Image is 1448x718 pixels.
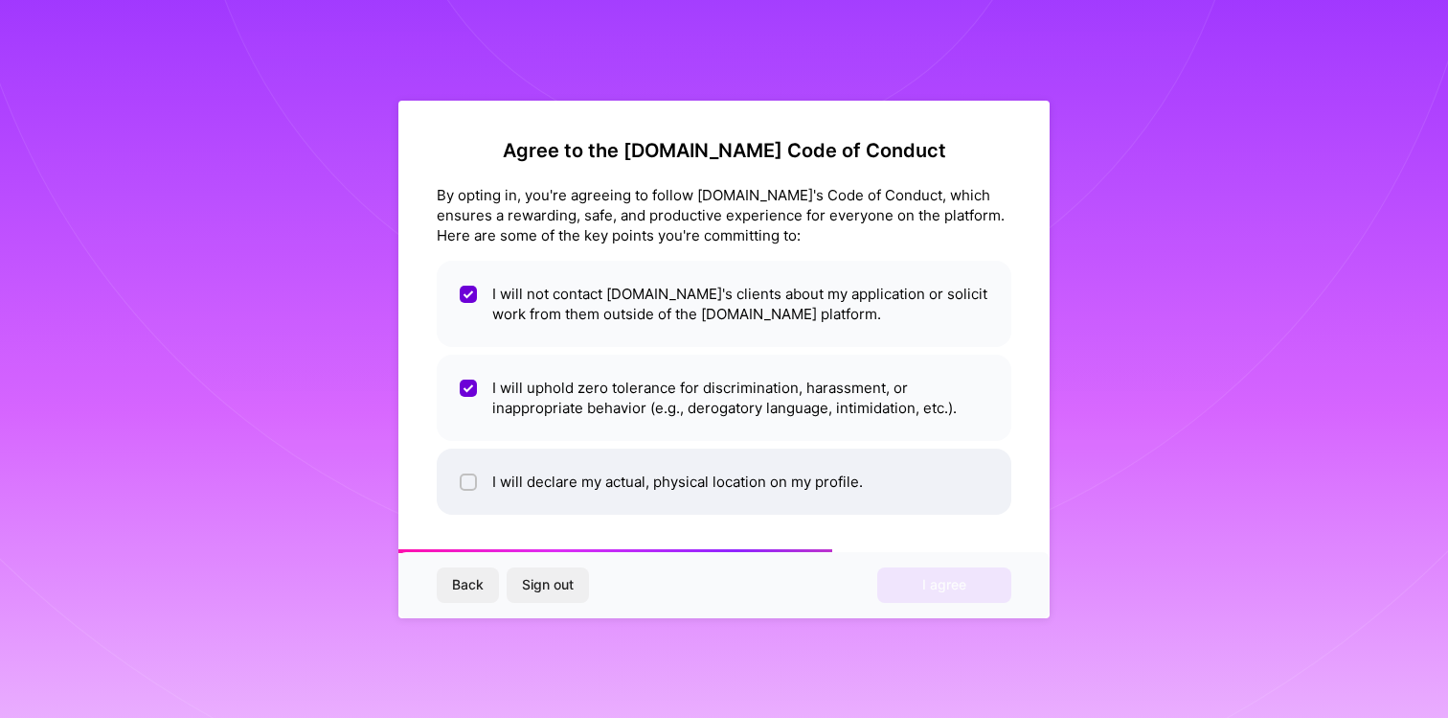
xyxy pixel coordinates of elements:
[522,575,574,594] span: Sign out
[437,185,1011,245] div: By opting in, you're agreeing to follow [DOMAIN_NAME]'s Code of Conduct, which ensures a rewardin...
[437,261,1011,347] li: I will not contact [DOMAIN_NAME]'s clients about my application or solicit work from them outside...
[437,139,1011,162] h2: Agree to the [DOMAIN_NAME] Code of Conduct
[452,575,484,594] span: Back
[437,567,499,602] button: Back
[437,449,1011,515] li: I will declare my actual, physical location on my profile.
[437,355,1011,441] li: I will uphold zero tolerance for discrimination, harassment, or inappropriate behavior (e.g., der...
[507,567,589,602] button: Sign out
